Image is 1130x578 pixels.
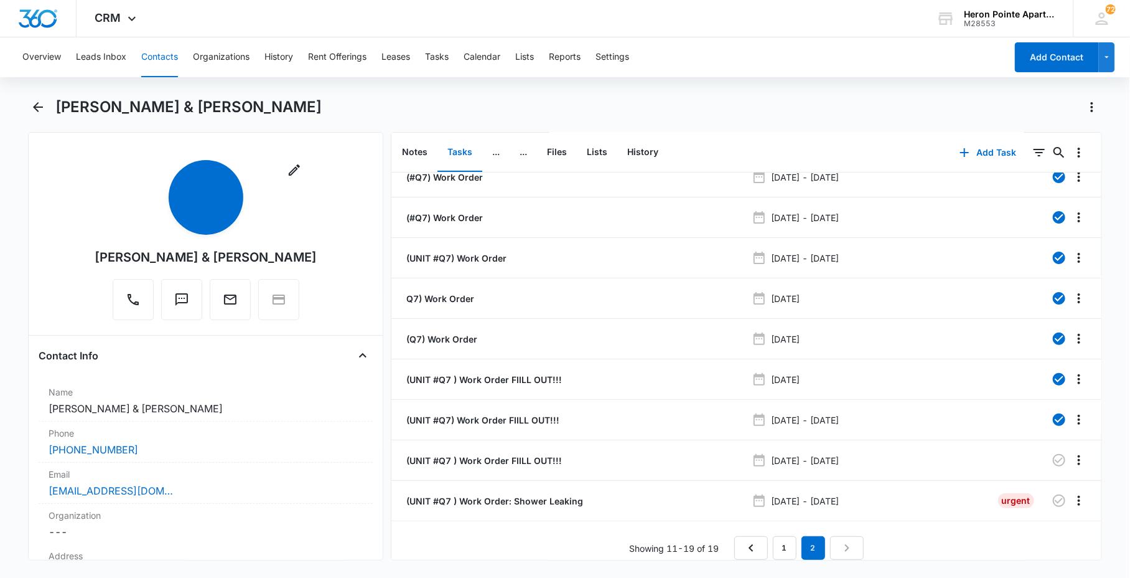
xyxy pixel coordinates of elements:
[404,292,474,305] a: Q7) Work Order
[772,495,839,508] p: [DATE] - [DATE]
[95,248,317,267] div: [PERSON_NAME] & [PERSON_NAME]
[801,536,825,560] em: 2
[1069,410,1089,430] button: Overflow Menu
[1049,143,1069,163] button: Search...
[482,133,510,172] button: ...
[39,504,373,544] div: Organization---
[308,37,367,77] button: Rent Offerings
[772,171,839,184] p: [DATE] - [DATE]
[464,37,500,77] button: Calendar
[595,37,629,77] button: Settings
[113,279,154,320] button: Call
[772,252,839,265] p: [DATE] - [DATE]
[773,536,796,560] a: Page 1
[49,386,363,399] label: Name
[49,442,138,457] a: [PHONE_NUMBER]
[49,483,173,498] a: [EMAIL_ADDRESS][DOMAIN_NAME]
[404,454,562,467] a: (UNIT #Q7 ) Work Order FIILL OUT!!!
[39,348,98,363] h4: Contact Info
[1106,4,1116,14] div: notifications count
[1015,42,1099,72] button: Add Contact
[617,133,668,172] button: History
[141,37,178,77] button: Contacts
[549,37,581,77] button: Reports
[1069,167,1089,187] button: Overflow Menu
[772,292,800,305] p: [DATE]
[425,37,449,77] button: Tasks
[49,427,363,440] label: Phone
[734,536,768,560] a: Previous Page
[55,98,322,116] h1: [PERSON_NAME] & [PERSON_NAME]
[404,333,477,346] a: (Q7) Work Order
[404,414,559,427] a: (UNIT #Q7) Work Order FIILL OUT!!!
[772,414,839,427] p: [DATE] - [DATE]
[49,509,363,522] label: Organization
[161,298,202,309] a: Text
[49,401,363,416] dd: [PERSON_NAME] & [PERSON_NAME]
[998,493,1034,508] div: Urgent
[39,381,373,422] div: Name[PERSON_NAME] & [PERSON_NAME]
[22,37,61,77] button: Overview
[404,495,583,508] a: (UNIT #Q7 ) Work Order: Shower Leaking
[161,279,202,320] button: Text
[964,19,1055,28] div: account id
[1069,288,1089,308] button: Overflow Menu
[39,463,373,504] div: Email[EMAIL_ADDRESS][DOMAIN_NAME]
[404,211,483,224] a: (#Q7) Work Order
[515,37,534,77] button: Lists
[404,252,507,265] a: (UNIT #Q7) Work Order
[772,373,800,386] p: [DATE]
[1069,248,1089,268] button: Overflow Menu
[381,37,410,77] button: Leases
[113,298,154,309] a: Call
[1069,369,1089,389] button: Overflow Menu
[49,524,363,539] dd: ---
[1069,143,1089,163] button: Overflow Menu
[1069,329,1089,349] button: Overflow Menu
[1069,450,1089,470] button: Overflow Menu
[772,454,839,467] p: [DATE] - [DATE]
[264,37,293,77] button: History
[537,133,577,172] button: Files
[947,138,1029,168] button: Add Task
[76,37,126,77] button: Leads Inbox
[392,133,437,172] button: Notes
[1082,97,1102,117] button: Actions
[404,373,562,386] a: (UNIT #Q7 ) Work Order FIILL OUT!!!
[1069,491,1089,511] button: Overflow Menu
[437,133,482,172] button: Tasks
[193,37,250,77] button: Organizations
[964,9,1055,19] div: account name
[210,279,251,320] button: Email
[577,133,617,172] button: Lists
[353,346,373,366] button: Close
[772,333,800,346] p: [DATE]
[772,211,839,224] p: [DATE] - [DATE]
[1069,207,1089,227] button: Overflow Menu
[39,422,373,463] div: Phone[PHONE_NUMBER]
[28,97,47,117] button: Back
[1029,143,1049,163] button: Filters
[510,133,537,172] button: ...
[49,468,363,481] label: Email
[210,298,251,309] a: Email
[404,171,483,184] a: (#Q7) Work Order
[1106,4,1116,14] span: 72
[95,11,121,24] span: CRM
[49,549,363,562] label: Address
[734,536,864,560] nav: Pagination
[630,542,719,555] p: Showing 11-19 of 19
